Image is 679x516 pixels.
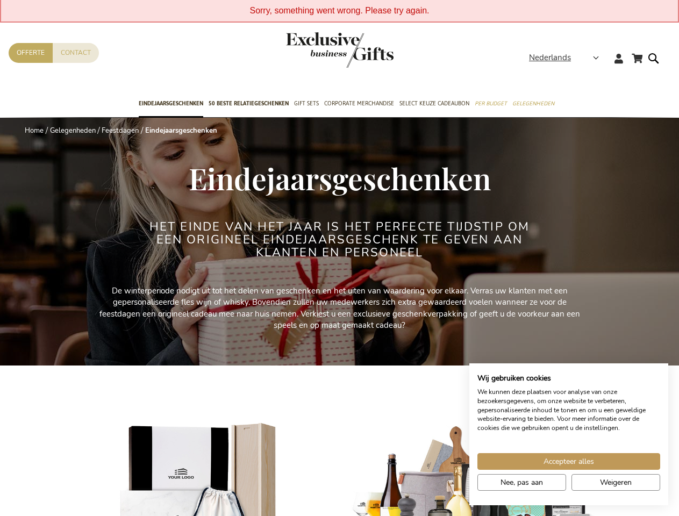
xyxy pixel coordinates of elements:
[529,52,606,64] div: Nederlands
[249,6,429,15] span: Sorry, something went wrong. Please try again.
[477,474,566,491] button: Pas cookie voorkeuren aan
[25,126,44,135] a: Home
[98,285,582,332] p: De winterperiode nodigt uit tot het delen van geschenken en het uiten van waardering voor elkaar....
[501,477,543,488] span: Nee, pas aan
[138,220,541,260] h2: Het einde van het jaar is het perfecte tijdstip om een origineel eindejaarsgeschenk te geven aan ...
[399,98,469,109] span: Select Keuze Cadeaubon
[475,98,507,109] span: Per Budget
[50,126,96,135] a: Gelegenheden
[53,43,99,63] a: Contact
[9,43,53,63] a: Offerte
[571,474,660,491] button: Alle cookies weigeren
[529,52,571,64] span: Nederlands
[139,98,203,109] span: Eindejaarsgeschenken
[189,158,491,198] span: Eindejaarsgeschenken
[209,98,289,109] span: 50 beste relatiegeschenken
[544,456,594,467] span: Accepteer alles
[324,98,394,109] span: Corporate Merchandise
[294,98,319,109] span: Gift Sets
[145,126,217,135] strong: Eindejaarsgeschenken
[477,374,660,383] h2: Wij gebruiken cookies
[286,32,394,68] img: Exclusive Business gifts logo
[477,388,660,433] p: We kunnen deze plaatsen voor analyse van onze bezoekersgegevens, om onze website te verbeteren, g...
[512,98,554,109] span: Gelegenheden
[286,32,340,68] a: store logo
[600,477,632,488] span: Weigeren
[477,453,660,470] button: Accepteer alle cookies
[102,126,139,135] a: Feestdagen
